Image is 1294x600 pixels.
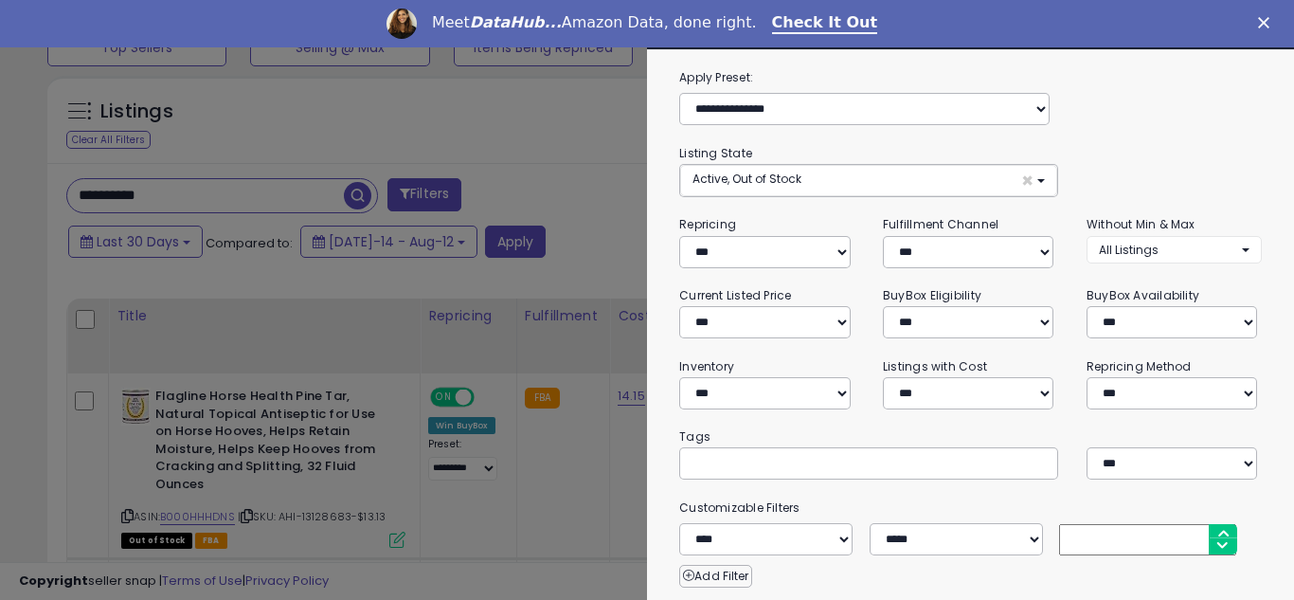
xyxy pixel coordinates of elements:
small: Customizable Filters [665,498,1276,518]
small: Repricing [679,216,736,232]
span: × [1021,171,1033,191]
small: BuyBox Eligibility [883,287,981,303]
div: Close [1258,17,1277,28]
small: Listing State [679,145,752,161]
small: Without Min & Max [1087,216,1195,232]
a: Check It Out [772,13,878,34]
div: Meet Amazon Data, done right. [432,13,757,32]
small: Listings with Cost [883,358,987,374]
span: Active, Out of Stock [692,171,801,187]
button: Active, Out of Stock × [680,165,1057,196]
small: Inventory [679,358,734,374]
small: Fulfillment Channel [883,216,998,232]
span: All Listings [1099,242,1159,258]
button: All Listings [1087,236,1262,264]
small: Tags [665,427,1276,447]
label: Apply Preset: [665,67,1276,88]
small: Current Listed Price [679,287,791,303]
button: Add Filter [679,565,752,588]
img: Profile image for Georgie [386,9,417,39]
i: DataHub... [470,13,562,31]
small: Repricing Method [1087,358,1192,374]
small: BuyBox Availability [1087,287,1199,303]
